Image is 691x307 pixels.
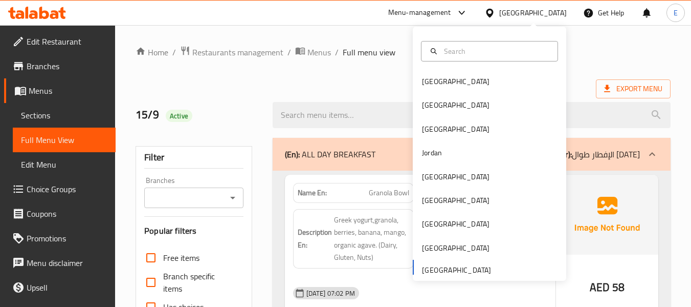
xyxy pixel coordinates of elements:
span: E [674,7,678,18]
strong: Name En: [298,188,327,198]
div: (En): ALL DAY BREAKFAST(Ar):الإفطار طوال [DATE] [273,138,671,171]
div: Jordan [422,147,442,158]
div: Filter [144,147,243,169]
button: Open [226,191,240,205]
a: Full Menu View [13,128,116,152]
a: Upsell [4,275,116,300]
span: Branch specific items [163,270,235,295]
a: Edit Restaurant [4,29,116,54]
div: Menu-management [388,7,451,19]
span: Upsell [27,281,107,294]
span: Restaurants management [192,46,283,58]
span: Branches [27,60,107,72]
div: [GEOGRAPHIC_DATA] [499,7,567,18]
div: [GEOGRAPHIC_DATA] [422,99,489,111]
span: Granola Bowl [369,188,409,198]
div: Active [166,110,192,122]
a: Menu disclaimer [4,251,116,275]
li: / [335,46,339,58]
nav: breadcrumb [136,46,671,59]
span: Promotions [27,232,107,244]
div: [GEOGRAPHIC_DATA] [422,218,489,230]
li: / [172,46,176,58]
a: Menus [4,78,116,103]
span: Export Menu [596,79,671,98]
span: Menus [29,85,107,97]
strong: Description En: [298,226,332,251]
span: Sections [21,109,107,121]
img: Ae5nvW7+0k+MAAAAAElFTkSuQmCC [556,175,658,255]
span: AED [590,277,610,297]
span: Menu disclaimer [27,257,107,269]
p: الإفطار طوال [DATE] [558,148,640,160]
p: ALL DAY BREAKFAST [285,148,375,160]
h3: Popular filters [144,225,243,237]
li: / [287,46,291,58]
span: Coupons [27,208,107,220]
span: Full menu view [343,46,395,58]
a: Restaurants management [180,46,283,59]
span: 58 [612,277,625,297]
a: Home [136,46,168,58]
span: Menus [307,46,331,58]
input: search [273,102,671,128]
a: Coupons [4,201,116,226]
span: Active [166,111,192,121]
div: [GEOGRAPHIC_DATA] [422,124,489,135]
span: Greek yogurt,granola, berries, banana, mango, organic agave. (Dairy, Gluten, Nuts) [334,214,410,264]
div: [GEOGRAPHIC_DATA] [422,195,489,206]
span: Full Menu View [21,134,107,146]
span: [DATE] 07:02 PM [302,289,359,298]
div: [GEOGRAPHIC_DATA] [422,171,489,182]
a: Promotions [4,226,116,251]
div: [GEOGRAPHIC_DATA] [422,242,489,254]
a: Choice Groups [4,177,116,201]
span: Export Menu [604,83,662,95]
span: Free items [163,252,199,264]
a: Menus [295,46,331,59]
span: Edit Menu [21,158,107,171]
div: [GEOGRAPHIC_DATA] [422,76,489,87]
span: Choice Groups [27,183,107,195]
a: Sections [13,103,116,128]
a: Branches [4,54,116,78]
a: Edit Menu [13,152,116,177]
b: (En): [285,147,300,162]
input: Search [440,46,551,57]
span: Edit Restaurant [27,35,107,48]
h2: 15/9 [136,107,260,122]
